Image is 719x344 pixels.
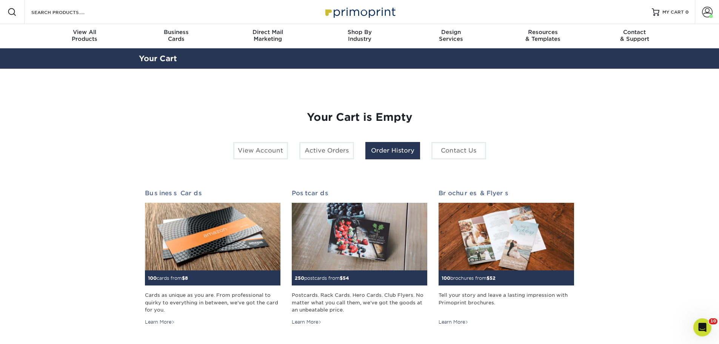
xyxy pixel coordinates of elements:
iframe: Intercom live chat [693,318,711,336]
div: Learn More [439,319,468,325]
div: Learn More [292,319,322,325]
a: View Account [233,142,288,159]
h2: Postcards [292,190,427,197]
a: Order History [365,142,420,159]
span: $ [340,275,343,281]
small: brochures from [442,275,496,281]
span: 52 [490,275,496,281]
small: postcards from [295,275,349,281]
div: Products [39,29,131,42]
span: MY CART [662,9,684,15]
h2: Business Cards [145,190,280,197]
a: BusinessCards [130,24,222,48]
a: DesignServices [405,24,497,48]
div: & Templates [497,29,589,42]
a: Brochures & Flyers 100brochures from$52 Tell your story and leave a lasting impression with Primo... [439,190,574,325]
a: Shop ByIndustry [314,24,405,48]
img: Postcards [292,203,427,271]
span: $ [182,275,185,281]
div: Marketing [222,29,314,42]
span: Business [130,29,222,35]
h1: Your Cart is Empty [145,111,574,124]
div: Cards as unique as you are. From professional to quirky to everything in between, we've got the c... [145,292,280,313]
img: Brochures & Flyers [439,203,574,271]
span: Contact [589,29,681,35]
span: Direct Mail [222,29,314,35]
img: Primoprint [322,4,397,20]
span: 100 [442,275,450,281]
div: & Support [589,29,681,42]
a: Active Orders [299,142,354,159]
span: 54 [343,275,349,281]
h2: Brochures & Flyers [439,190,574,197]
div: Tell your story and leave a lasting impression with Primoprint brochures. [439,292,574,313]
span: 8 [185,275,188,281]
div: Cards [130,29,222,42]
a: Postcards 250postcards from$54 Postcards. Rack Cards. Hero Cards. Club Flyers. No matter what you... [292,190,427,325]
span: 10 [709,318,717,324]
a: Business Cards 100cards from$8 Cards as unique as you are. From professional to quirky to everyth... [145,190,280,325]
a: Direct MailMarketing [222,24,314,48]
a: Contact Us [431,142,486,159]
span: 0 [685,9,689,15]
span: $ [487,275,490,281]
input: SEARCH PRODUCTS..... [31,8,104,17]
span: View All [39,29,131,35]
span: 250 [295,275,304,281]
span: 100 [148,275,157,281]
a: Contact& Support [589,24,681,48]
a: View AllProducts [39,24,131,48]
div: Industry [314,29,405,42]
small: cards from [148,275,188,281]
div: Services [405,29,497,42]
span: Design [405,29,497,35]
a: Your Cart [139,54,177,63]
span: Shop By [314,29,405,35]
a: Resources& Templates [497,24,589,48]
img: Business Cards [145,203,280,271]
div: Postcards. Rack Cards. Hero Cards. Club Flyers. No matter what you call them, we've got the goods... [292,292,427,313]
span: Resources [497,29,589,35]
